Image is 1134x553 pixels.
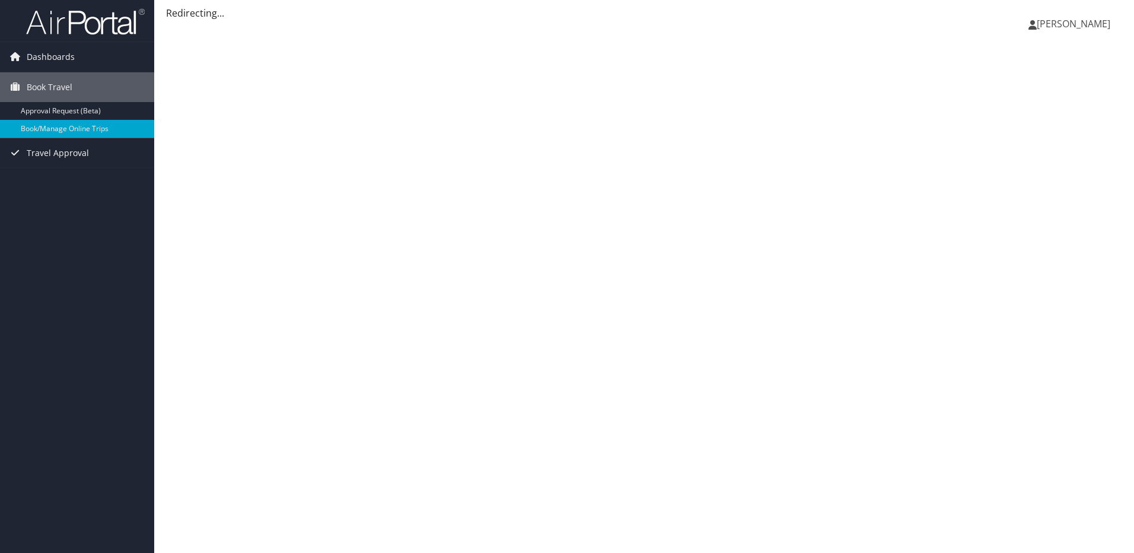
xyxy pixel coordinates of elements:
[1028,6,1122,42] a: [PERSON_NAME]
[27,42,75,72] span: Dashboards
[1037,17,1110,30] span: [PERSON_NAME]
[26,8,145,36] img: airportal-logo.png
[166,6,1122,20] div: Redirecting...
[27,72,72,102] span: Book Travel
[27,138,89,168] span: Travel Approval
